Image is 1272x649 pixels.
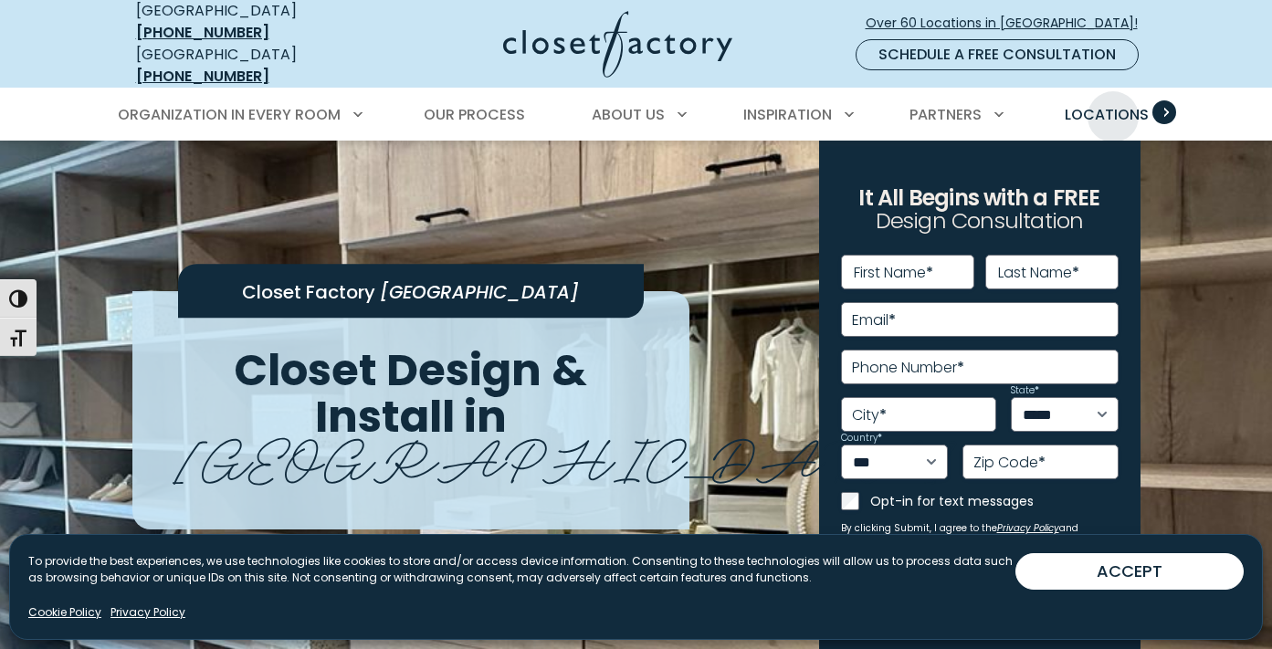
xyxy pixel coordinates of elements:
[852,313,896,328] label: Email
[865,7,1153,39] a: Over 60 Locations in [GEOGRAPHIC_DATA]!
[110,604,185,621] a: Privacy Policy
[136,66,269,87] a: [PHONE_NUMBER]
[28,604,101,621] a: Cookie Policy
[174,413,955,496] span: [GEOGRAPHIC_DATA]
[424,104,525,125] span: Our Process
[841,434,882,443] label: Country
[866,14,1152,33] span: Over 60 Locations in [GEOGRAPHIC_DATA]!
[380,279,579,305] span: [GEOGRAPHIC_DATA]
[503,11,732,78] img: Closet Factory Logo
[973,455,1046,470] label: Zip Code
[105,89,1168,141] nav: Primary Menu
[856,39,1139,70] a: Schedule a Free Consultation
[136,44,360,88] div: [GEOGRAPHIC_DATA]
[841,523,1119,545] small: By clicking Submit, I agree to the and consent to receive marketing emails from Closet Factory.
[743,104,832,125] span: Inspiration
[592,104,665,125] span: About Us
[242,279,375,305] span: Closet Factory
[870,492,1119,510] label: Opt-in for text messages
[315,340,588,447] span: & Install in
[1065,104,1149,125] span: Locations
[118,104,341,125] span: Organization in Every Room
[852,361,964,375] label: Phone Number
[136,22,269,43] a: [PHONE_NUMBER]
[854,266,933,280] label: First Name
[909,104,982,125] span: Partners
[1015,553,1244,590] button: ACCEPT
[1011,386,1039,395] label: State
[876,206,1084,236] span: Design Consultation
[998,266,1079,280] label: Last Name
[858,183,1099,213] span: It All Begins with a FREE
[997,521,1059,535] a: Privacy Policy
[28,553,1015,586] p: To provide the best experiences, we use technologies like cookies to store and/or access device i...
[234,340,541,401] span: Closet Design
[852,408,887,423] label: City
